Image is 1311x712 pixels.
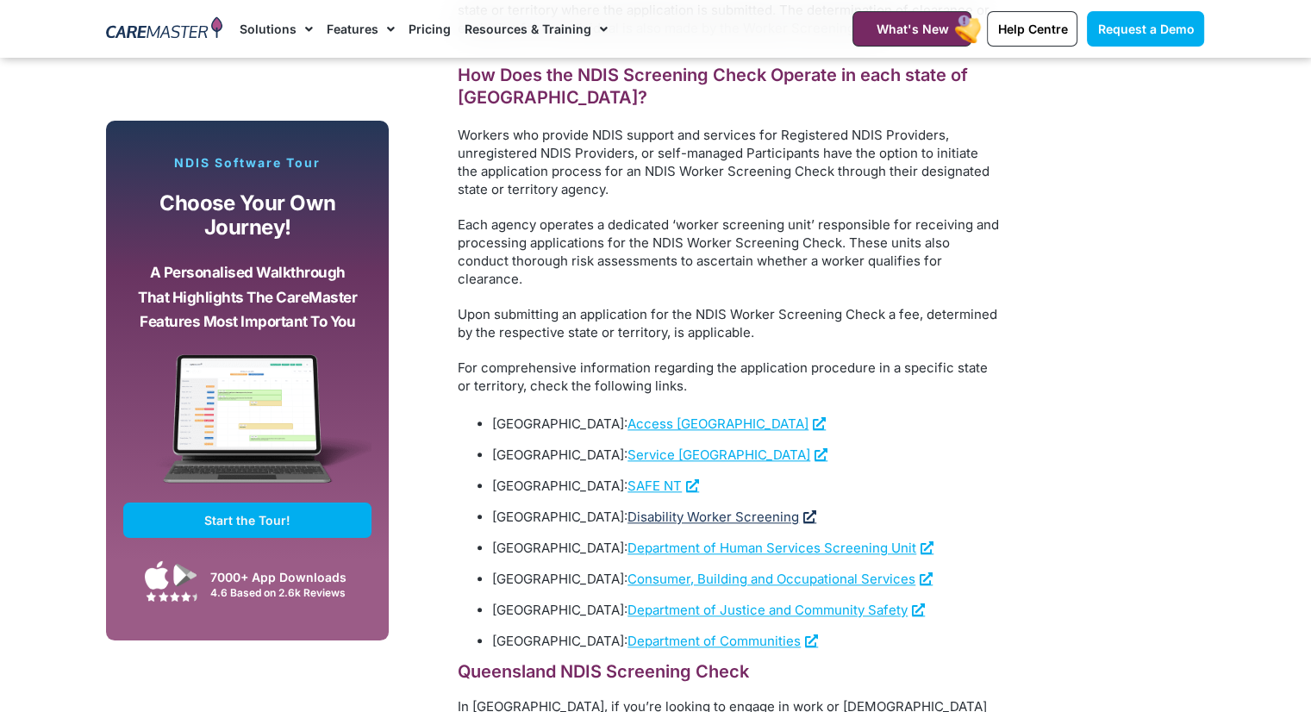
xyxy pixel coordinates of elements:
[627,602,925,618] a: Department of Justice and Community Safety
[492,478,627,494] span: [GEOGRAPHIC_DATA]:
[627,540,916,556] span: Department of Human Services Screening Unit
[627,447,810,463] span: Service [GEOGRAPHIC_DATA]
[876,22,948,36] span: What's New
[123,354,371,503] img: CareMaster Software Mockup on Screen
[1097,22,1194,36] span: Request a Demo
[123,155,371,171] p: NDIS Software Tour
[997,22,1067,36] span: Help Centre
[173,562,197,588] img: Google Play App Icon
[627,509,816,525] a: Disability Worker Screening
[458,359,988,394] span: For comprehensive information regarding the application procedure in a specific state or territor...
[627,415,826,432] a: Access [GEOGRAPHIC_DATA]
[210,586,363,599] div: 4.6 Based on 2.6k Reviews
[136,191,359,240] p: Choose your own journey!
[492,415,627,432] span: [GEOGRAPHIC_DATA]:
[458,64,1001,109] h2: How Does the NDIS Screening Check Operate in each state of [GEOGRAPHIC_DATA]?
[627,602,908,618] span: Department of Justice and Community Safety
[627,633,818,649] a: Department of Communities
[136,260,359,334] p: A personalised walkthrough that highlights the CareMaster features most important to you
[627,571,915,587] span: Consumer, Building and Occupational Services
[627,478,682,494] span: SAFE NT
[492,509,627,525] span: [GEOGRAPHIC_DATA]:
[627,447,827,463] a: Service [GEOGRAPHIC_DATA]
[123,503,371,538] a: Start the Tour!
[492,447,627,463] span: [GEOGRAPHIC_DATA]:
[627,571,933,587] a: Consumer, Building and Occupational Services
[145,560,169,590] img: Apple App Store Icon
[1087,11,1204,47] a: Request a Demo
[492,602,627,618] span: [GEOGRAPHIC_DATA]:
[492,629,1001,653] li: [GEOGRAPHIC_DATA]:
[627,509,799,525] span: Disability Worker Screening
[458,306,997,340] span: Upon submitting an application for the NDIS Worker Screening Check a fee, determined by the respe...
[492,571,627,587] span: [GEOGRAPHIC_DATA]:
[204,513,290,528] span: Start the Tour!
[458,660,1001,684] h3: Queensland NDIS Screening Check
[987,11,1077,47] a: Help Centre
[458,127,989,197] span: Workers who provide NDIS support and services for Registered NDIS Providers, unregistered NDIS Pr...
[627,540,933,556] a: Department of Human Services Screening Unit
[627,478,699,494] a: SAFE NT
[106,16,222,42] img: CareMaster Logo
[627,415,808,432] span: Access [GEOGRAPHIC_DATA]
[210,568,363,586] div: 7000+ App Downloads
[458,216,999,287] span: Each agency operates a dedicated ‘worker screening unit’ responsible for receiving and processing...
[492,540,627,556] span: [GEOGRAPHIC_DATA]:
[852,11,971,47] a: What's New
[146,591,197,602] img: Google Play Store App Review Stars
